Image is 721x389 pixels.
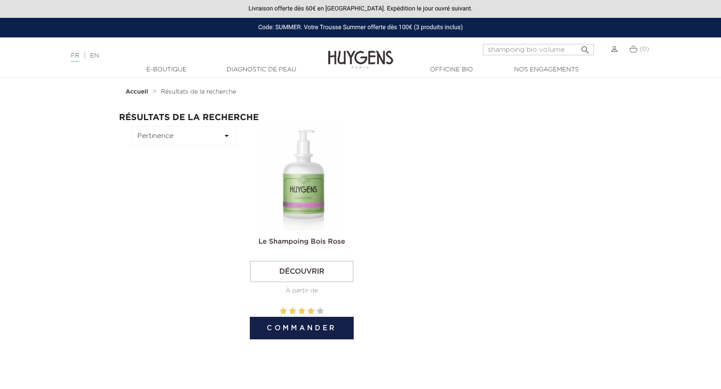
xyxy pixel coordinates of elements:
[218,65,305,74] a: Diagnostic de peau
[250,317,354,339] button: Commander
[298,306,305,317] label: 3
[280,306,287,317] label: 1
[90,53,99,59] a: EN
[67,50,294,61] div: |
[132,126,237,146] button: Pertinence
[119,113,602,122] h2: Résultats de la recherche
[577,41,593,53] button: 
[258,238,345,245] a: Le Shampoing Bois Rose
[503,65,590,74] a: Nos engagements
[126,88,150,95] a: Accueil
[640,46,649,52] span: (0)
[328,37,393,70] img: Huygens
[408,65,495,74] a: Officine Bio
[250,286,354,295] div: À partir de
[307,306,314,317] label: 4
[483,44,594,55] input: Rechercher
[221,131,232,141] i: 
[580,42,590,53] i: 
[71,53,79,62] a: FR
[126,89,148,95] strong: Accueil
[161,88,236,95] a: Résultats de la recherche
[161,89,236,95] span: Résultats de la recherche
[289,306,296,317] label: 2
[123,65,210,74] a: E-Boutique
[250,261,354,282] a: Découvrir
[317,306,324,317] label: 5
